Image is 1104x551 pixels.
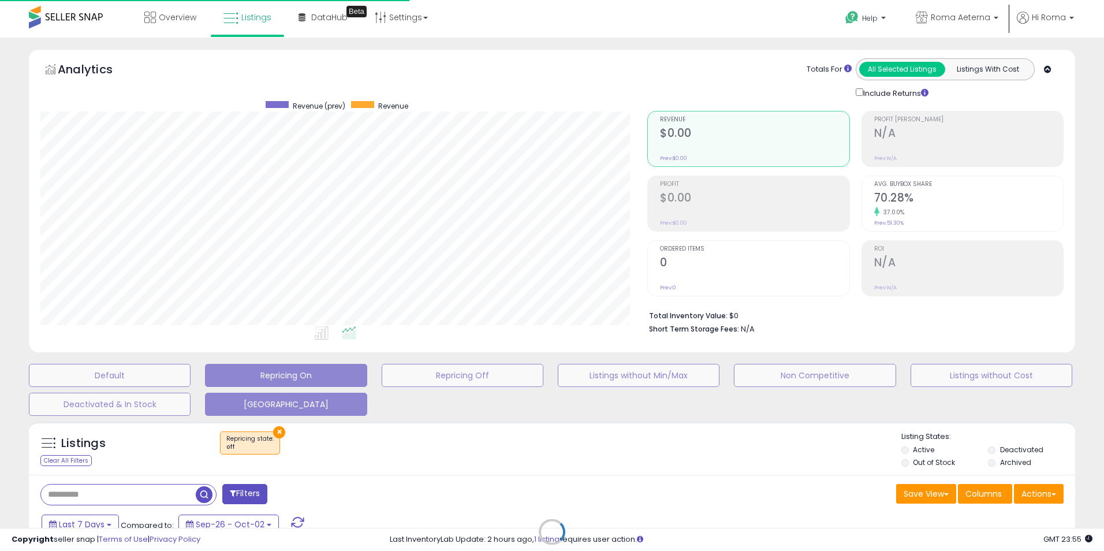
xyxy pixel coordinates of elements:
h2: 0 [660,256,849,271]
button: Non Competitive [734,364,896,387]
span: Hi Roma [1032,12,1066,23]
div: Include Returns [847,86,942,99]
button: Listings With Cost [945,62,1031,77]
div: seller snap | | [12,534,200,545]
small: Prev: N/A [874,155,897,162]
div: Totals For [807,64,852,75]
button: Default [29,364,191,387]
span: Listings [241,12,271,23]
strong: Copyright [12,534,54,545]
button: Deactivated & In Stock [29,393,191,416]
button: Listings without Cost [911,364,1072,387]
span: Ordered Items [660,246,849,252]
a: Help [836,2,897,38]
small: Prev: 51.30% [874,219,904,226]
button: Listings without Min/Max [558,364,719,387]
h2: 70.28% [874,191,1063,207]
small: Prev: $0.00 [660,155,687,162]
span: N/A [741,323,755,334]
i: Get Help [845,10,859,25]
span: ROI [874,246,1063,252]
span: Overview [159,12,196,23]
div: Tooltip anchor [346,6,367,17]
span: Avg. Buybox Share [874,181,1063,188]
b: Short Term Storage Fees: [649,324,739,334]
a: Hi Roma [1017,12,1074,38]
button: Repricing Off [382,364,543,387]
small: Prev: N/A [874,284,897,291]
h2: $0.00 [660,126,849,142]
span: DataHub [311,12,348,23]
span: Revenue [378,101,408,111]
li: $0 [649,308,1055,322]
span: Profit [PERSON_NAME] [874,117,1063,123]
small: Prev: 0 [660,284,676,291]
h5: Analytics [58,61,135,80]
small: 37.00% [879,208,905,217]
h2: N/A [874,126,1063,142]
small: Prev: $0.00 [660,219,687,226]
b: Total Inventory Value: [649,311,728,321]
button: Repricing On [205,364,367,387]
h2: $0.00 [660,191,849,207]
span: Revenue [660,117,849,123]
span: Revenue (prev) [293,101,345,111]
h2: N/A [874,256,1063,271]
span: Profit [660,181,849,188]
button: [GEOGRAPHIC_DATA] [205,393,367,416]
button: All Selected Listings [859,62,945,77]
span: Roma Aeterna [931,12,990,23]
span: Help [862,13,878,23]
